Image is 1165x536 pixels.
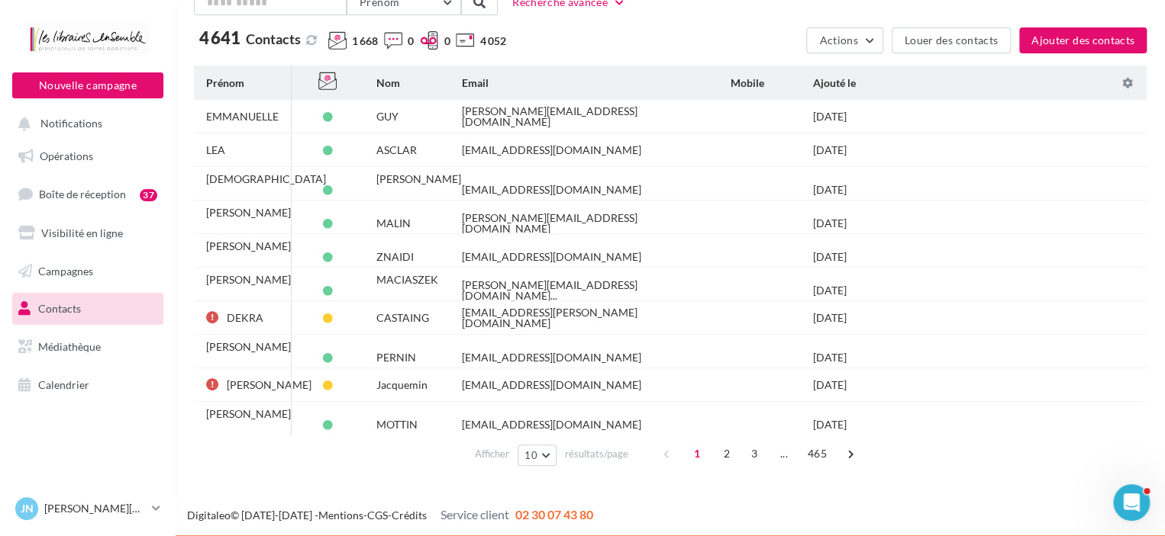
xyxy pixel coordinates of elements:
[9,369,166,401] a: Calendrier
[38,340,101,353] span: Médiathèque
[685,441,709,466] span: 1
[21,501,34,516] span: JN
[462,106,706,127] div: [PERSON_NAME][EMAIL_ADDRESS][DOMAIN_NAME]
[806,27,883,53] button: Actions
[376,174,461,185] div: [PERSON_NAME]
[819,34,857,47] span: Actions
[462,352,641,363] div: [EMAIL_ADDRESS][DOMAIN_NAME]
[206,76,244,89] span: Prénom
[206,207,291,218] div: [PERSON_NAME]
[772,441,796,466] span: ...
[892,27,1011,53] button: Louer des contacts
[813,313,847,323] div: [DATE]
[9,255,166,287] a: Campagnes
[475,447,509,461] span: Afficher
[813,111,847,122] div: [DATE]
[715,441,739,466] span: 2
[392,509,427,522] a: Crédits
[367,509,388,522] a: CGS
[376,76,400,89] span: Nom
[227,380,311,390] div: [PERSON_NAME]
[206,409,291,419] div: [PERSON_NAME]
[462,185,641,195] div: [EMAIL_ADDRESS][DOMAIN_NAME]
[731,76,764,89] span: Mobile
[408,34,414,49] span: 0
[246,30,301,47] span: Contacts
[444,34,450,49] span: 0
[813,185,847,195] div: [DATE]
[206,174,326,185] div: [DEMOGRAPHIC_DATA]
[38,302,81,315] span: Contacts
[199,30,240,47] span: 4 641
[376,145,417,156] div: ASCLAR
[813,419,847,430] div: [DATE]
[813,76,856,89] span: Ajouté le
[1019,27,1147,53] button: Ajouter des contacts
[462,145,641,156] div: [EMAIL_ADDRESS][DOMAIN_NAME]
[462,419,641,430] div: [EMAIL_ADDRESS][DOMAIN_NAME]
[206,145,225,156] div: LEA
[40,117,102,130] span: Notifications
[462,380,641,390] div: [EMAIL_ADDRESS][DOMAIN_NAME]
[352,34,378,49] span: 1 668
[565,447,628,461] span: résultats/page
[9,140,166,172] a: Opérations
[227,313,263,323] div: DEKRA
[813,252,847,262] div: [DATE]
[462,252,641,262] div: [EMAIL_ADDRESS][DOMAIN_NAME]
[376,252,414,262] div: ZNAIDI
[9,178,166,210] a: Boîte de réception37
[742,441,766,466] span: 3
[518,445,557,466] button: 10
[376,419,418,430] div: MOTTIN
[187,509,593,522] span: © [DATE]-[DATE] - - -
[524,449,537,461] span: 10
[802,441,833,466] span: 465
[9,293,166,325] a: Contacts
[9,217,166,249] a: Visibilité en ligne
[813,218,847,229] div: [DATE]
[376,380,428,390] div: Jacquemin
[140,189,157,201] div: 37
[462,307,706,329] div: [EMAIL_ADDRESS][PERSON_NAME][DOMAIN_NAME]
[206,342,291,352] div: [PERSON_NAME]
[479,34,505,49] span: 4 052
[38,378,89,391] span: Calendrier
[376,111,399,122] div: GUY
[206,241,291,252] div: [PERSON_NAME]
[187,509,231,522] a: Digitaleo
[12,72,163,98] button: Nouvelle campagne
[441,507,509,522] span: Service client
[462,280,706,301] span: [PERSON_NAME][EMAIL_ADDRESS][DOMAIN_NAME]...
[376,352,416,363] div: PERNIN
[813,380,847,390] div: [DATE]
[462,76,489,89] span: Email
[39,188,126,201] span: Boîte de réception
[1113,484,1150,521] iframe: Intercom live chat
[462,213,706,234] div: [PERSON_NAME][EMAIL_ADDRESS][DOMAIN_NAME]
[318,509,363,522] a: Mentions
[376,313,429,323] div: CASTAING
[38,264,93,277] span: Campagnes
[376,274,438,285] div: MACIASZEK
[206,274,291,285] div: [PERSON_NAME]
[12,494,163,523] a: JN [PERSON_NAME][DATE]
[44,501,146,516] p: [PERSON_NAME][DATE]
[813,145,847,156] div: [DATE]
[41,226,123,239] span: Visibilité en ligne
[813,352,847,363] div: [DATE]
[9,331,166,363] a: Médiathèque
[813,285,847,296] div: [DATE]
[515,507,593,522] span: 02 30 07 43 80
[206,111,279,122] div: EMMANUELLE
[376,218,411,229] div: MALIN
[40,149,93,162] span: Opérations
